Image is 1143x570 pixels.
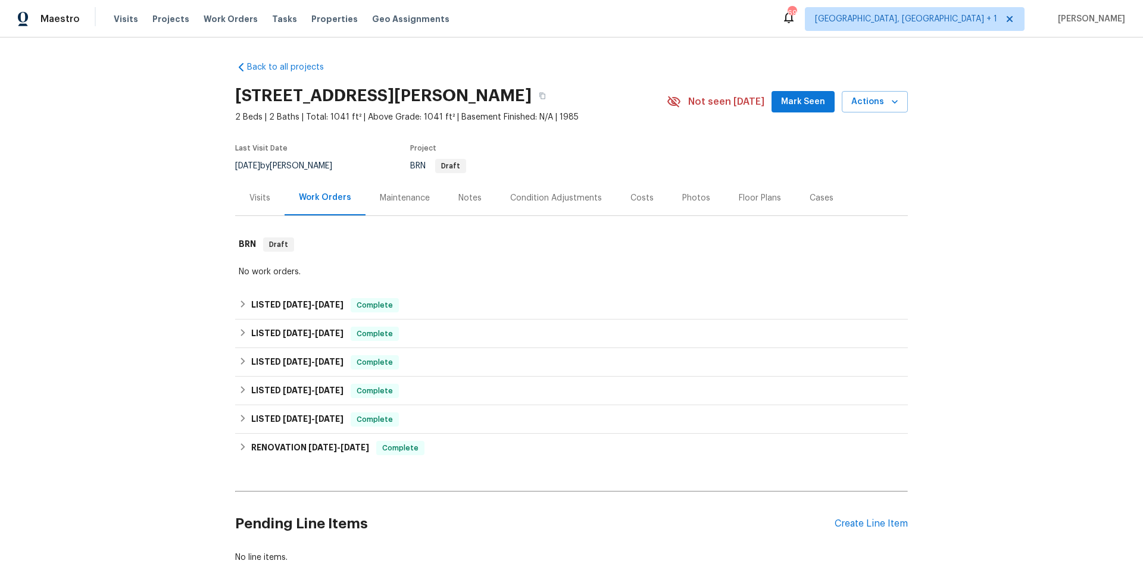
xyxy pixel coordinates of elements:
[40,13,80,25] span: Maestro
[235,496,835,552] h2: Pending Line Items
[283,415,311,423] span: [DATE]
[377,442,423,454] span: Complete
[251,441,369,455] h6: RENOVATION
[372,13,449,25] span: Geo Assignments
[251,412,343,427] h6: LISTED
[835,518,908,530] div: Create Line Item
[251,298,343,312] h6: LISTED
[235,159,346,173] div: by [PERSON_NAME]
[299,192,351,203] div: Work Orders
[341,443,369,452] span: [DATE]
[283,415,343,423] span: -
[283,329,343,337] span: -
[239,237,256,252] h6: BRN
[532,85,553,107] button: Copy Address
[315,358,343,366] span: [DATE]
[114,13,138,25] span: Visits
[204,13,258,25] span: Work Orders
[272,15,297,23] span: Tasks
[283,386,311,394] span: [DATE]
[815,13,997,25] span: [GEOGRAPHIC_DATA], [GEOGRAPHIC_DATA] + 1
[315,300,343,309] span: [DATE]
[251,327,343,341] h6: LISTED
[842,91,908,113] button: Actions
[251,355,343,369] h6: LISTED
[380,192,430,204] div: Maintenance
[235,145,288,152] span: Last Visit Date
[772,91,835,113] button: Mark Seen
[788,7,796,19] div: 69
[1053,13,1125,25] span: [PERSON_NAME]
[283,300,311,309] span: [DATE]
[781,95,825,109] span: Mark Seen
[235,162,260,170] span: [DATE]
[630,192,654,204] div: Costs
[235,61,349,73] a: Back to all projects
[315,329,343,337] span: [DATE]
[235,111,667,123] span: 2 Beds | 2 Baths | Total: 1041 ft² | Above Grade: 1041 ft² | Basement Finished: N/A | 1985
[235,552,908,563] div: No line items.
[682,192,710,204] div: Photos
[249,192,270,204] div: Visits
[352,299,398,311] span: Complete
[235,320,908,348] div: LISTED [DATE]-[DATE]Complete
[235,348,908,377] div: LISTED [DATE]-[DATE]Complete
[352,356,398,368] span: Complete
[410,162,466,170] span: BRN
[810,192,833,204] div: Cases
[251,384,343,398] h6: LISTED
[436,162,465,170] span: Draft
[235,226,908,264] div: BRN Draft
[235,90,532,102] h2: [STREET_ADDRESS][PERSON_NAME]
[152,13,189,25] span: Projects
[283,329,311,337] span: [DATE]
[851,95,898,109] span: Actions
[283,358,343,366] span: -
[311,13,358,25] span: Properties
[235,405,908,434] div: LISTED [DATE]-[DATE]Complete
[739,192,781,204] div: Floor Plans
[235,291,908,320] div: LISTED [DATE]-[DATE]Complete
[352,328,398,340] span: Complete
[410,145,436,152] span: Project
[315,386,343,394] span: [DATE]
[315,415,343,423] span: [DATE]
[510,192,602,204] div: Condition Adjustments
[283,300,343,309] span: -
[352,385,398,397] span: Complete
[235,434,908,462] div: RENOVATION [DATE]-[DATE]Complete
[352,414,398,425] span: Complete
[688,96,764,108] span: Not seen [DATE]
[264,239,293,250] span: Draft
[283,386,343,394] span: -
[308,443,337,452] span: [DATE]
[458,192,482,204] div: Notes
[308,443,369,452] span: -
[239,266,904,278] div: No work orders.
[283,358,311,366] span: [DATE]
[235,377,908,405] div: LISTED [DATE]-[DATE]Complete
